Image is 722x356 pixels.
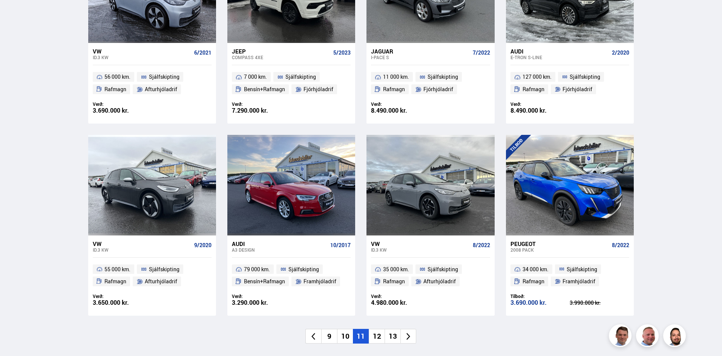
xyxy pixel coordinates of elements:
div: A3 DESIGN [232,247,327,252]
a: Audi A3 DESIGN 10/2017 79 000 km. Sjálfskipting Bensín+Rafmagn Framhjóladrif Verð: 3.290.000 kr. [227,235,355,316]
img: nhp88E3Fdnt1Opn2.png [664,325,687,348]
span: Sjálfskipting [428,265,458,274]
span: 34 000 km. [523,265,549,274]
div: VW [93,48,191,55]
span: Fjórhjóladrif [304,85,333,94]
span: Fjórhjóladrif [563,85,592,94]
div: Audi [232,240,327,247]
div: 7.290.000 kr. [232,107,291,114]
span: Sjálfskipting [567,265,597,274]
span: Framhjóladrif [563,277,595,286]
span: Afturhjóladrif [145,85,177,94]
div: Verð: [232,101,291,107]
div: 3.990.000 kr. [570,300,629,306]
div: 3.650.000 kr. [93,299,152,306]
div: 8.490.000 kr. [510,107,570,114]
span: 5/2023 [333,50,351,56]
div: Tilboð: [510,293,570,299]
div: Verð: [371,101,431,107]
div: Jeep [232,48,330,55]
span: 55 000 km. [104,265,130,274]
div: 8.490.000 kr. [371,107,431,114]
span: Bensín+Rafmagn [244,277,285,286]
span: Afturhjóladrif [423,277,456,286]
div: VW [93,240,191,247]
li: 11 [353,329,369,344]
span: Fjórhjóladrif [423,85,453,94]
a: Jaguar I-Pace S 7/2022 11 000 km. Sjálfskipting Rafmagn Fjórhjóladrif Verð: 8.490.000 kr. [366,43,494,124]
div: Verð: [371,293,431,299]
span: 8/2022 [473,242,490,248]
div: ID.3 KW [93,55,191,60]
div: e-tron S-LINE [510,55,609,60]
div: Peugeot [510,240,609,247]
a: VW ID.3 KW 8/2022 35 000 km. Sjálfskipting Rafmagn Afturhjóladrif Verð: 4.980.000 kr. [366,235,494,316]
li: 12 [369,329,385,344]
span: 35 000 km. [383,265,409,274]
span: Rafmagn [523,277,544,286]
li: 13 [385,329,400,344]
span: Sjálfskipting [149,72,179,81]
div: 3.690.000 kr. [93,107,152,114]
span: Afturhjóladrif [145,277,177,286]
img: webicon_gray.png [360,223,366,229]
div: 4.980.000 kr. [371,299,431,306]
span: Bensín+Rafmagn [244,85,285,94]
span: 79 000 km. [244,265,270,274]
div: I-Pace S [371,55,469,60]
div: 3.690.000 kr. [510,299,570,306]
div: Audi [510,48,609,55]
a: Jeep Compass 4XE 5/2023 7 000 km. Sjálfskipting Bensín+Rafmagn Fjórhjóladrif Verð: 7.290.000 kr. [227,43,355,124]
span: Framhjóladrif [304,277,336,286]
span: Sjálfskipting [149,265,179,274]
span: 6/2021 [194,50,212,56]
span: 127 000 km. [523,72,552,81]
span: Rafmagn [383,277,405,286]
span: 11 000 km. [383,72,409,81]
li: 9 [321,329,337,344]
div: ID.3 KW [93,247,191,252]
span: 2/2020 [612,50,629,56]
a: VW ID.3 KW 9/2020 55 000 km. Sjálfskipting Rafmagn Afturhjóladrif Verð: 3.650.000 kr. [88,235,216,316]
div: Verð: [93,293,152,299]
span: Sjálfskipting [570,72,600,81]
span: 8/2022 [612,242,629,248]
span: 7 000 km. [244,72,267,81]
span: 9/2020 [194,242,212,248]
span: Rafmagn [523,85,544,94]
span: 56 000 km. [104,72,130,81]
span: Rafmagn [104,85,126,94]
img: siFngHWaQ9KaOqBr.png [637,325,660,348]
span: 7/2022 [473,50,490,56]
span: Rafmagn [104,277,126,286]
img: FbJEzSuNWCJXmdc-.webp [610,325,633,348]
a: Audi e-tron S-LINE 2/2020 127 000 km. Sjálfskipting Rafmagn Fjórhjóladrif Verð: 8.490.000 kr. [506,43,634,124]
div: Verð: [232,293,291,299]
span: Sjálfskipting [285,72,316,81]
span: Rafmagn [383,85,405,94]
span: 10/2017 [330,242,351,248]
span: Sjálfskipting [288,265,319,274]
div: 2008 PACK [510,247,609,252]
span: Sjálfskipting [428,72,458,81]
div: Compass 4XE [232,55,330,60]
a: VW ID.3 KW 6/2021 56 000 km. Sjálfskipting Rafmagn Afturhjóladrif Verð: 3.690.000 kr. [88,43,216,124]
div: ID.3 KW [371,247,469,252]
div: Verð: [510,101,570,107]
div: VW [371,240,469,247]
div: Verð: [93,101,152,107]
div: Jaguar [371,48,469,55]
button: Open LiveChat chat widget [6,3,29,26]
a: Peugeot 2008 PACK 8/2022 34 000 km. Sjálfskipting Rafmagn Framhjóladrif Tilboð: 3.690.000 kr. 3.9... [506,235,634,316]
li: 10 [337,329,353,344]
div: 3.290.000 kr. [232,299,291,306]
